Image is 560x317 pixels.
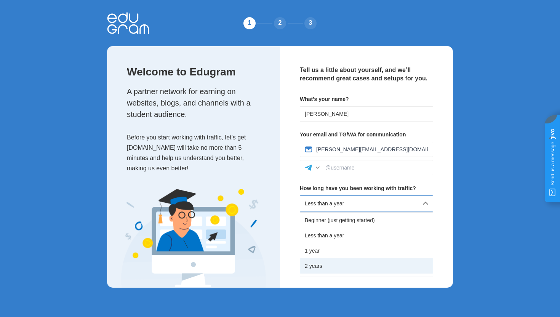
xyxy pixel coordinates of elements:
[300,95,433,103] p: What’s your name?
[300,106,433,122] input: Name
[127,86,265,120] p: A partner network for earning on websites, blogs, and channels with a student audience.
[300,131,433,139] p: Your email and TG/WA for communication
[272,16,288,31] div: 2
[127,132,265,174] p: Before you start working with traffic, let’s get [DOMAIN_NAME] will take no more than 5 minutes a...
[127,66,265,78] p: Welcome to Edugram
[300,258,433,274] div: 2 years
[300,213,433,228] div: Beginner (just getting started)
[300,243,433,258] div: 1 year
[316,146,428,152] input: yourmail@example.com
[300,274,433,289] div: 3 years
[300,66,433,83] p: Tell us a little about yourself, and we’ll recommend great cases and setups for you.
[305,200,344,207] span: Less than a year
[325,165,428,171] input: @username
[303,16,318,31] div: 3
[242,16,257,31] div: 1
[300,228,433,243] div: Less than a year
[300,184,433,192] p: How long have you been working with traffic?
[121,189,266,288] img: Expert Image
